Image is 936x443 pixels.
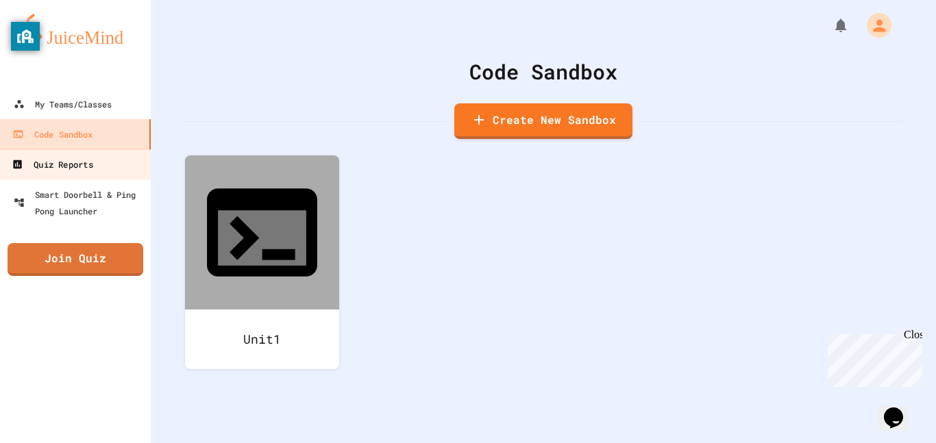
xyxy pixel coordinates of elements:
div: Code Sandbox [12,126,93,142]
div: My Notifications [807,14,852,37]
div: Smart Doorbell & Ping Pong Launcher [14,186,145,219]
div: My Account [852,10,895,41]
div: Code Sandbox [185,56,902,87]
iframe: chat widget [878,388,922,429]
div: Quiz Reports [12,156,93,173]
a: Create New Sandbox [454,103,632,139]
button: privacy banner [11,22,40,51]
a: Unit1 [185,155,339,369]
iframe: chat widget [822,329,922,387]
div: Unit1 [185,309,339,369]
img: logo-orange.svg [14,14,137,49]
div: My Teams/Classes [14,96,112,112]
div: Chat with us now!Close [5,5,95,87]
a: Join Quiz [8,243,143,276]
